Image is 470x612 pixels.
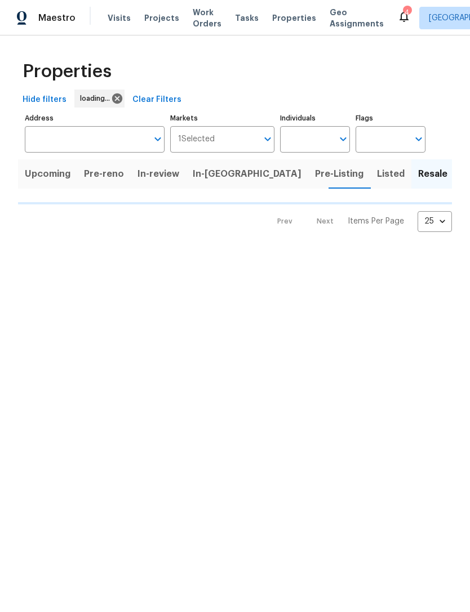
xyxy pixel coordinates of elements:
[25,115,165,122] label: Address
[335,131,351,147] button: Open
[418,207,452,236] div: 25
[356,115,425,122] label: Flags
[128,90,186,110] button: Clear Filters
[193,7,221,29] span: Work Orders
[108,12,131,24] span: Visits
[138,166,179,182] span: In-review
[377,166,405,182] span: Listed
[170,115,275,122] label: Markets
[403,7,411,18] div: 4
[132,93,181,107] span: Clear Filters
[74,90,125,108] div: loading...
[267,211,452,232] nav: Pagination Navigation
[18,90,71,110] button: Hide filters
[235,14,259,22] span: Tasks
[178,135,215,144] span: 1 Selected
[23,93,66,107] span: Hide filters
[144,12,179,24] span: Projects
[38,12,76,24] span: Maestro
[260,131,276,147] button: Open
[84,166,124,182] span: Pre-reno
[272,12,316,24] span: Properties
[25,166,70,182] span: Upcoming
[418,166,447,182] span: Resale
[411,131,427,147] button: Open
[330,7,384,29] span: Geo Assignments
[348,216,404,227] p: Items Per Page
[150,131,166,147] button: Open
[23,66,112,77] span: Properties
[315,166,363,182] span: Pre-Listing
[193,166,301,182] span: In-[GEOGRAPHIC_DATA]
[280,115,350,122] label: Individuals
[80,93,114,104] span: loading...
